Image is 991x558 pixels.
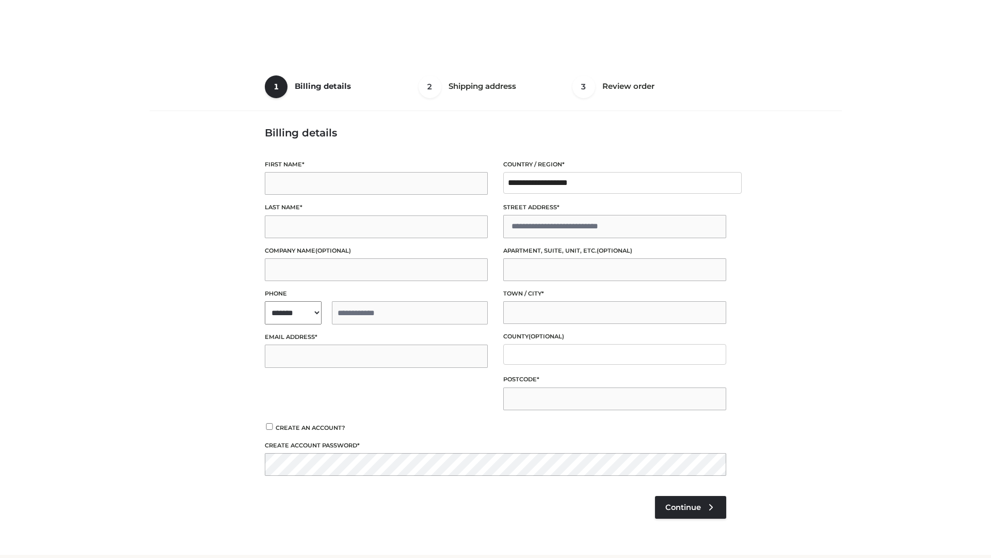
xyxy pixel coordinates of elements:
span: 1 [265,75,287,98]
span: Continue [665,503,701,512]
label: Company name [265,246,488,256]
label: Postcode [503,375,726,384]
span: 2 [419,75,441,98]
span: Billing details [295,81,351,91]
label: First name [265,160,488,169]
span: Create an account? [276,424,345,431]
span: (optional) [597,247,632,254]
label: Country / Region [503,160,726,169]
label: Last name [265,203,488,212]
input: Create an account? [265,423,274,430]
label: Email address [265,332,488,342]
label: Town / City [503,289,726,299]
span: Shipping address [449,81,516,91]
label: County [503,332,726,342]
label: Create account password [265,441,726,451]
span: Review order [602,81,654,91]
label: Apartment, suite, unit, etc. [503,246,726,256]
span: (optional) [315,247,351,254]
label: Street address [503,203,726,212]
span: (optional) [529,333,564,340]
h3: Billing details [265,127,726,139]
span: 3 [572,75,595,98]
a: Continue [655,496,726,519]
label: Phone [265,289,488,299]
